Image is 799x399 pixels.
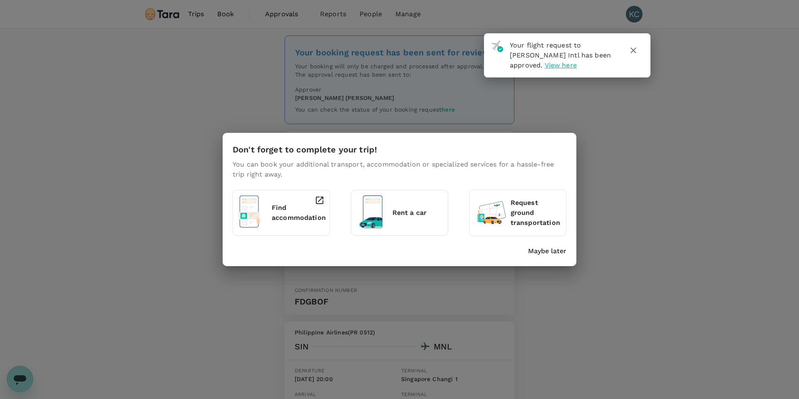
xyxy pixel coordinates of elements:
p: Request ground transportation [511,198,561,228]
h6: Don't forget to complete your trip! [233,143,377,156]
span: Your flight request to [PERSON_NAME] Intl has been approved. [510,41,611,69]
p: Rent a car [392,208,443,218]
img: flight-approved [491,40,503,52]
p: You can book your additional transport, accommodation or specialized services for a hassle-free t... [233,160,566,180]
button: Maybe later [528,246,566,256]
span: View here [545,61,577,69]
p: Find accommodation [272,203,326,223]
